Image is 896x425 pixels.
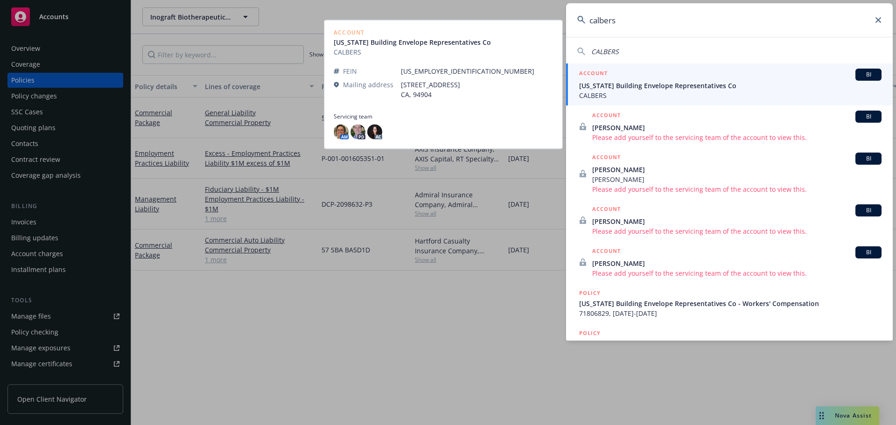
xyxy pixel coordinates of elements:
span: Please add yourself to the servicing team of the account to view this. [592,184,882,194]
span: [PERSON_NAME] [592,174,882,184]
span: [PERSON_NAME] [592,123,882,132]
span: BI [859,206,878,215]
a: ACCOUNTBI[PERSON_NAME]Please add yourself to the servicing team of the account to view this. [566,105,893,147]
span: BI [859,154,878,163]
a: ACCOUNTBI[PERSON_NAME]Please add yourself to the servicing team of the account to view this. [566,241,893,283]
span: BI [859,70,878,79]
span: [PERSON_NAME] [592,258,882,268]
span: CALBERS [579,91,882,100]
a: ACCOUNTBI[PERSON_NAME][PERSON_NAME]Please add yourself to the servicing team of the account to vi... [566,147,893,199]
span: [US_STATE] Building Envelope Representatives Co [579,81,882,91]
h5: ACCOUNT [592,153,621,164]
span: [PERSON_NAME] [592,165,882,174]
span: [US_STATE] Building Envelope Representatives Co - Workers' Compensation [579,299,882,308]
h5: POLICY [579,288,601,298]
span: Please add yourself to the servicing team of the account to view this. [592,268,882,278]
span: [PERSON_NAME] [592,216,882,226]
a: POLICY[US_STATE] Building Envelope Representatives Co - Business Owners [566,323,893,363]
span: Please add yourself to the servicing team of the account to view this. [592,132,882,142]
span: Please add yourself to the servicing team of the account to view this. [592,226,882,236]
a: ACCOUNTBI[US_STATE] Building Envelope Representatives CoCALBERS [566,63,893,105]
h5: ACCOUNT [579,69,608,80]
input: Search... [566,3,893,37]
a: POLICY[US_STATE] Building Envelope Representatives Co - Workers' Compensation71806829, [DATE]-[DATE] [566,283,893,323]
h5: ACCOUNT [592,111,621,122]
h5: POLICY [579,328,601,338]
h5: ACCOUNT [592,246,621,258]
span: BI [859,112,878,121]
span: CALBERS [591,47,619,56]
a: ACCOUNTBI[PERSON_NAME]Please add yourself to the servicing team of the account to view this. [566,199,893,241]
span: BI [859,248,878,257]
span: 71806829, [DATE]-[DATE] [579,308,882,318]
h5: ACCOUNT [592,204,621,216]
span: [US_STATE] Building Envelope Representatives Co - Business Owners [579,339,882,348]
